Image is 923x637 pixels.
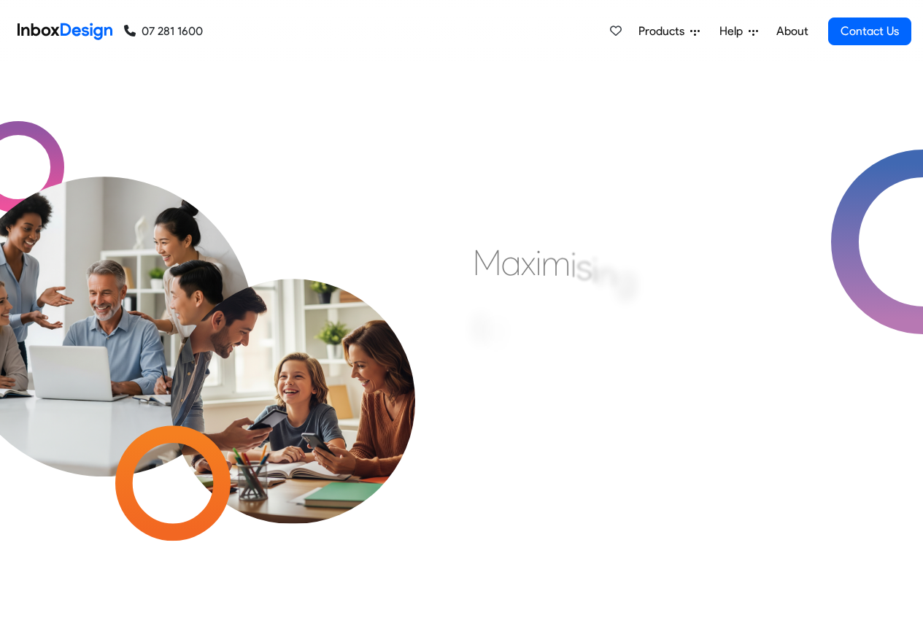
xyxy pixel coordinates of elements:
div: E [473,306,491,350]
span: Help [719,23,749,40]
div: i [592,248,598,292]
div: Maximising Efficient & Engagement, Connecting Schools, Families, and Students. [473,241,827,460]
div: a [501,241,521,285]
a: Products [633,17,706,46]
a: Contact Us [828,18,911,45]
img: parents_with_child.png [140,218,446,524]
div: s [576,245,592,289]
span: Products [638,23,690,40]
a: About [772,17,812,46]
div: n [598,252,616,296]
a: Help [714,17,764,46]
div: M [473,241,501,285]
div: i [536,241,541,285]
a: 07 281 1600 [124,23,203,40]
div: g [616,257,636,301]
div: f [491,313,503,357]
div: m [541,242,571,285]
div: f [503,321,514,365]
div: x [521,241,536,285]
div: i [571,243,576,287]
